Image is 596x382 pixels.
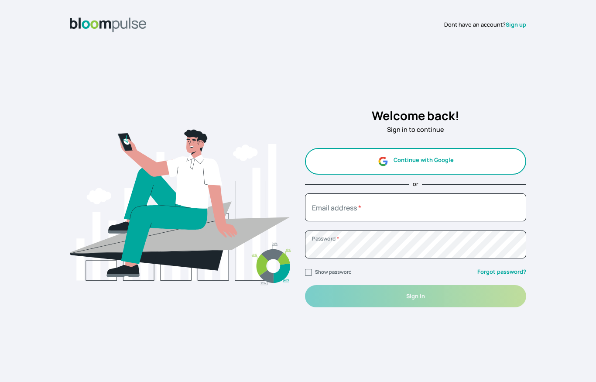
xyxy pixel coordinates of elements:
p: Sign in to continue [305,125,526,134]
h2: Welcome back! [305,107,526,125]
button: Sign in [305,285,526,307]
img: signin.svg [70,43,291,372]
span: Dont have an account? [444,21,506,29]
button: Continue with Google [305,148,526,175]
label: Show password [315,268,352,275]
img: google.svg [377,156,388,167]
a: Forgot password? [477,268,526,276]
p: or [413,180,418,188]
img: Bloom Logo [70,17,147,32]
a: Sign up [506,21,526,28]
